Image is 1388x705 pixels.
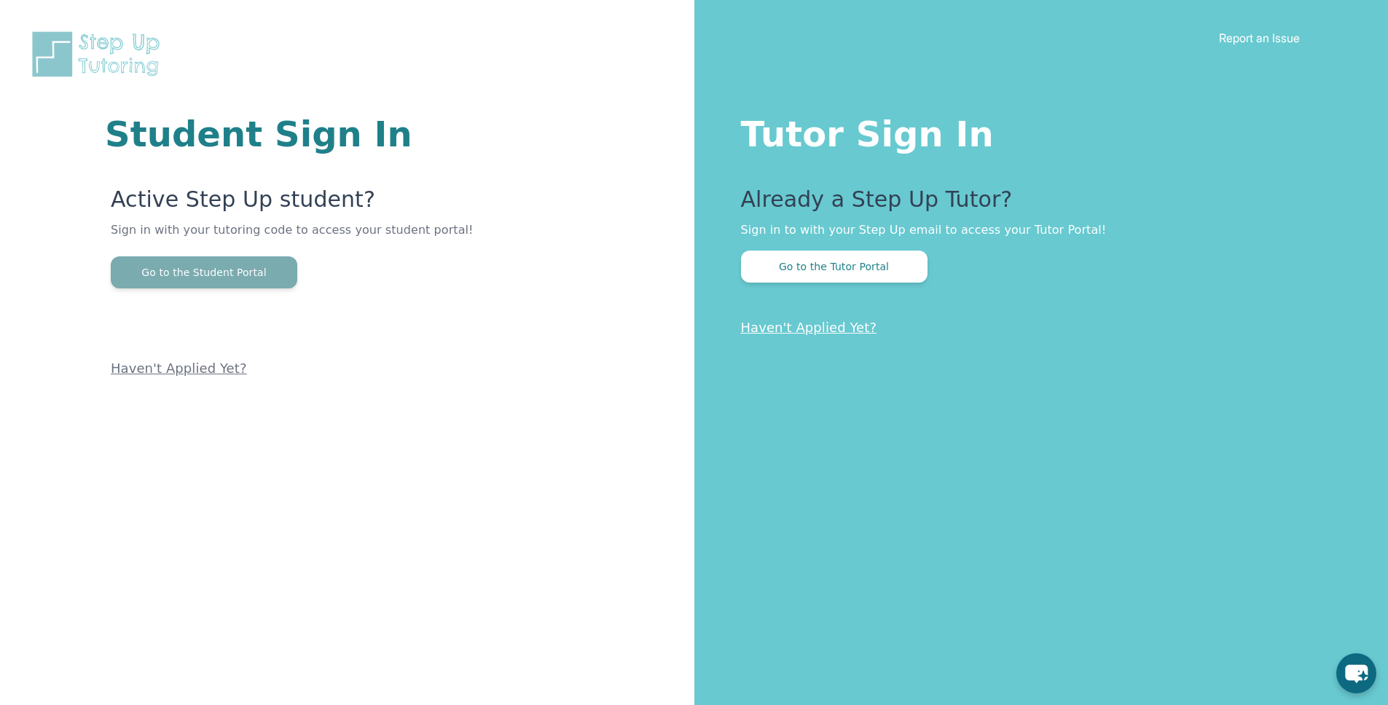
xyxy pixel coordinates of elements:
p: Sign in with your tutoring code to access your student portal! [111,221,519,256]
p: Already a Step Up Tutor? [741,186,1330,221]
h1: Student Sign In [105,117,519,151]
button: Go to the Tutor Portal [741,251,928,283]
a: Haven't Applied Yet? [111,361,247,376]
a: Go to the Tutor Portal [741,259,928,273]
button: Go to the Student Portal [111,256,297,288]
img: Step Up Tutoring horizontal logo [29,29,169,79]
p: Active Step Up student? [111,186,519,221]
button: chat-button [1336,653,1376,693]
p: Sign in to with your Step Up email to access your Tutor Portal! [741,221,1330,239]
a: Haven't Applied Yet? [741,320,877,335]
h1: Tutor Sign In [741,111,1330,151]
a: Go to the Student Portal [111,265,297,279]
a: Report an Issue [1219,31,1300,45]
